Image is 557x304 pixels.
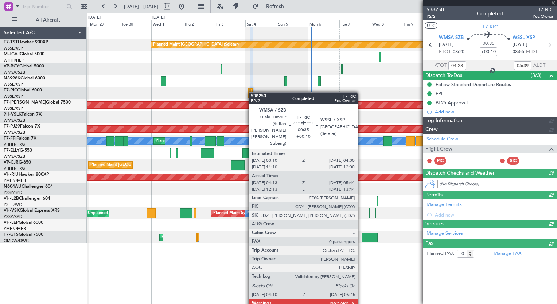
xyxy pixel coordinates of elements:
span: [DATE] - [DATE] [124,3,158,10]
span: 00:35 [483,40,494,47]
a: WMSA/SZB [4,130,25,135]
span: Pos Owner [533,13,553,20]
span: VP-BCY [4,64,19,69]
a: N8998KGlobal 6000 [4,76,45,81]
span: 538250 [426,6,444,13]
a: VP-CJRG-650 [4,160,31,165]
a: T7-PJ29Falcon 7X [4,124,40,129]
span: ETOT [439,48,451,56]
span: 9H-VSLK [4,112,22,117]
div: Wed 8 [371,20,402,27]
button: All Aircraft [8,14,79,26]
a: WMSA/SZB [4,154,25,159]
span: 03:20 [453,48,464,56]
div: Tue 30 [120,20,151,27]
div: Planned Maint [GEOGRAPHIC_DATA] (Seletar) [153,39,239,50]
span: T7-RIC [482,23,498,31]
span: T7-TST [4,40,18,44]
span: VH-VSK [4,208,20,213]
div: FPL [436,90,444,97]
span: T7-RIC [533,6,553,13]
span: T7-GTS [4,233,19,237]
a: 9H-VSLKFalcon 7X [4,112,42,117]
a: M-JGVJGlobal 5000 [4,52,44,56]
a: YMEN/MEB [4,226,26,231]
span: [DATE] [513,41,527,48]
span: ATOT [435,62,447,69]
div: Mon 6 [308,20,339,27]
span: Refresh [260,4,291,9]
div: Sun 5 [277,20,308,27]
span: ALDT [533,62,545,69]
div: Thu 9 [402,20,433,27]
div: Tue 7 [339,20,371,27]
button: Refresh [249,1,293,12]
div: [DATE] [152,15,165,21]
div: [DATE] [88,15,101,21]
div: Unplanned Maint Sydney ([PERSON_NAME] Intl) [88,208,178,219]
a: WSSL/XSP [4,106,23,111]
a: T7-ELLYG-550 [4,148,32,153]
span: P2/2 [426,13,444,20]
span: VH-RIU [4,172,19,177]
a: VHHH/HKG [4,166,25,171]
a: WSSL/XSP [4,82,23,87]
div: Planned Maint Sydney ([PERSON_NAME] Intl) [213,208,298,219]
span: N8998K [4,76,20,81]
span: T7-ELLY [4,148,20,153]
a: VH-VSKGlobal Express XRS [4,208,60,213]
span: All Aircraft [19,17,77,23]
div: Planned Maint [GEOGRAPHIC_DATA] ([GEOGRAPHIC_DATA] Intl) [90,160,212,171]
div: Fri 3 [214,20,245,27]
a: WMSA/SZB [4,118,25,123]
a: YSSY/SYD [4,190,22,195]
a: T7-GTSGlobal 7500 [4,233,43,237]
div: Planned Maint Dubai (Al Maktoum Intl) [161,232,233,243]
div: Mon 29 [89,20,120,27]
a: VHHH/HKG [4,142,25,147]
a: YMEN/MEB [4,178,26,183]
span: (3/3) [531,71,541,79]
span: VH-LEP [4,221,19,225]
span: [DATE] [439,41,454,48]
a: VH-LEPGlobal 6000 [4,221,43,225]
div: Completed [477,10,503,17]
a: VH-L2BChallenger 604 [4,196,50,201]
a: WSSL/XSP [4,46,23,51]
a: WSSL/XSP [4,94,23,99]
span: WMSA SZB [439,34,464,42]
span: M-JGVJ [4,52,20,56]
a: YSHL/WOL [4,202,24,207]
button: UTC [425,22,437,29]
input: Trip Number [22,1,64,12]
a: VP-BCYGlobal 5000 [4,64,44,69]
a: YSSY/SYD [4,214,22,219]
a: VH-RIUHawker 800XP [4,172,49,177]
div: Add new [435,109,553,115]
a: T7-TSTHawker 900XP [4,40,48,44]
span: N604AU [4,184,22,189]
div: Planned Maint [GEOGRAPHIC_DATA] ([GEOGRAPHIC_DATA]) [156,136,270,147]
div: Sat 4 [245,20,277,27]
div: Wed 1 [151,20,183,27]
span: T7-PJ29 [4,124,20,129]
div: Follow Standard Departure Routes [436,81,511,87]
span: ELDT [526,48,538,56]
span: VP-CJR [4,160,19,165]
a: T7-[PERSON_NAME]Global 7500 [4,100,71,105]
div: BL25 Approval [436,100,468,106]
a: T7-FFIFalcon 7X [4,136,36,141]
span: Dispatch To-Dos [425,71,462,80]
span: VH-L2B [4,196,19,201]
a: WIHH/HLP [4,58,24,63]
div: Thu 2 [183,20,214,27]
a: N604AUChallenger 604 [4,184,53,189]
span: T7-[PERSON_NAME] [4,100,46,105]
a: OMDW/DWC [4,238,29,243]
a: T7-RICGlobal 6000 [4,88,42,93]
span: 03:55 [513,48,524,56]
span: T7-FFI [4,136,16,141]
span: T7-RIC [4,88,17,93]
span: WSSL XSP [513,34,535,42]
a: WMSA/SZB [4,70,25,75]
